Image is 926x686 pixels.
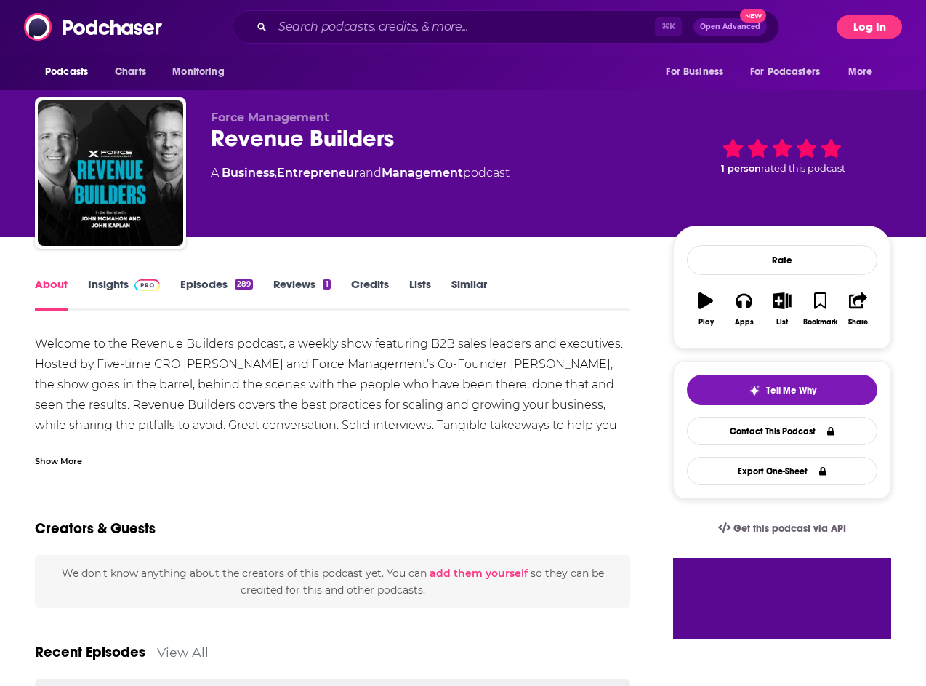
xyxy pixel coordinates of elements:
[656,58,741,86] button: open menu
[409,277,431,311] a: Lists
[35,334,630,558] div: Welcome to the Revenue Builders podcast, a weekly show featuring B2B sales leaders and executives...
[430,567,528,579] button: add them yourself
[687,283,725,335] button: Play
[840,283,877,335] button: Share
[211,164,510,182] div: A podcast
[359,166,382,180] span: and
[655,17,682,36] span: ⌘ K
[105,58,155,86] a: Charts
[803,318,837,327] div: Bookmark
[687,417,877,445] a: Contact This Podcast
[211,111,329,124] span: Force Management
[735,318,754,327] div: Apps
[235,279,253,290] div: 289
[687,457,877,485] button: Export One-Sheet
[134,279,160,291] img: Podchaser Pro
[848,318,868,327] div: Share
[776,318,788,327] div: List
[749,385,760,396] img: tell me why sparkle
[733,522,846,535] span: Get this podcast via API
[666,62,723,82] span: For Business
[88,277,160,311] a: InsightsPodchaser Pro
[277,166,359,180] a: Entrepreneur
[273,15,655,39] input: Search podcasts, credits, & more...
[725,283,762,335] button: Apps
[740,9,766,23] span: New
[721,163,761,174] span: 1 person
[693,18,767,36] button: Open AdvancedNew
[382,166,463,180] a: Management
[180,277,253,311] a: Episodes289
[35,519,156,538] h2: Creators & Guests
[45,62,88,82] span: Podcasts
[687,375,877,405] button: tell me why sparkleTell Me Why
[673,111,891,201] div: 1 personrated this podcast
[273,277,330,311] a: Reviews1
[351,277,389,311] a: Credits
[801,283,839,335] button: Bookmark
[698,318,714,327] div: Play
[761,163,845,174] span: rated this podcast
[700,23,760,31] span: Open Advanced
[35,643,145,661] a: Recent Episodes
[763,283,801,335] button: List
[35,277,68,311] a: About
[837,15,902,39] button: Log In
[323,279,330,290] div: 1
[687,245,877,275] div: Rate
[162,58,243,86] button: open menu
[115,62,146,82] span: Charts
[172,62,224,82] span: Monitoring
[451,277,487,311] a: Similar
[275,166,277,180] span: ,
[848,62,873,82] span: More
[157,645,209,660] a: View All
[38,100,183,246] img: Revenue Builders
[766,385,816,396] span: Tell Me Why
[706,511,858,546] a: Get this podcast via API
[222,166,275,180] a: Business
[233,10,779,44] div: Search podcasts, credits, & more...
[62,567,604,596] span: We don't know anything about the creators of this podcast yet . You can so they can be credited f...
[750,62,820,82] span: For Podcasters
[838,58,891,86] button: open menu
[741,58,841,86] button: open menu
[35,58,107,86] button: open menu
[24,13,164,41] img: Podchaser - Follow, Share and Rate Podcasts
